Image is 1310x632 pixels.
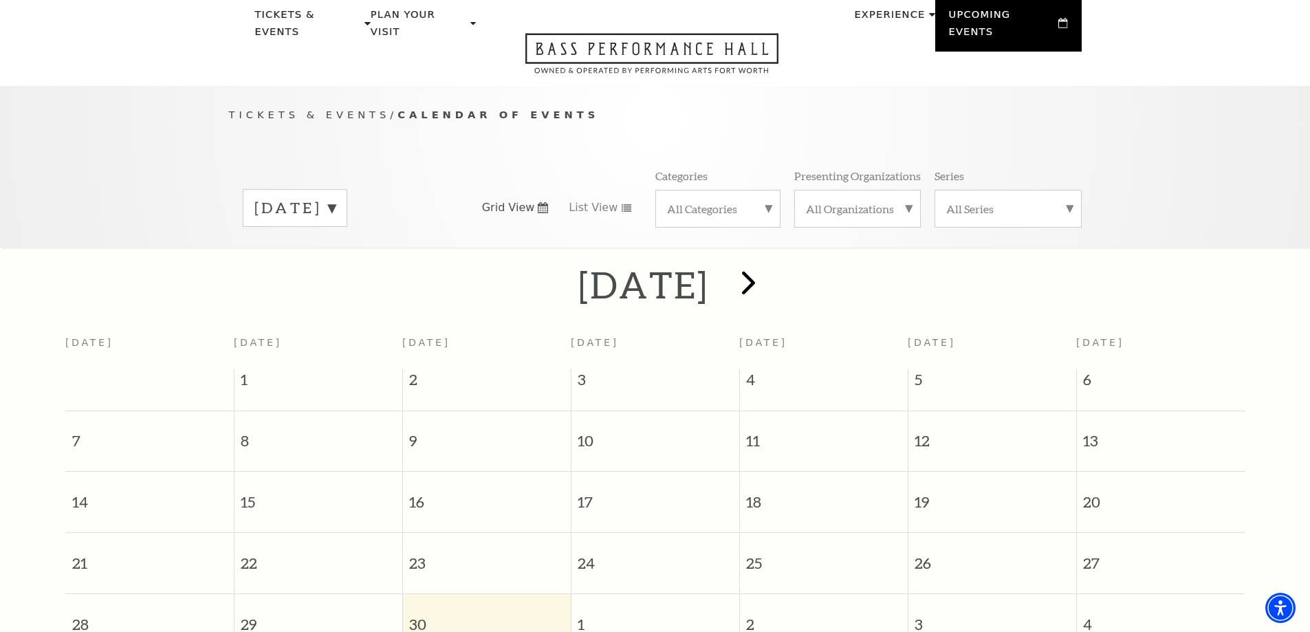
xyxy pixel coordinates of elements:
span: [DATE] [402,337,450,348]
span: 10 [571,411,739,459]
span: Tickets & Events [229,109,391,120]
span: List View [569,200,618,215]
a: Open this option [476,33,828,86]
span: [DATE] [234,337,282,348]
label: All Categories [667,201,769,216]
span: 6 [1077,369,1245,397]
p: Experience [854,6,925,31]
p: / [229,107,1082,124]
label: All Series [946,201,1070,216]
h2: [DATE] [578,263,708,307]
span: 1 [234,369,402,397]
p: Categories [655,168,708,183]
p: Plan Your Visit [371,6,467,48]
span: 19 [908,472,1076,519]
span: 24 [571,533,739,580]
p: Tickets & Events [255,6,362,48]
span: 22 [234,533,402,580]
span: [DATE] [1076,337,1124,348]
p: Presenting Organizations [794,168,921,183]
span: 18 [740,472,908,519]
button: next [721,261,772,309]
span: 7 [65,411,234,459]
span: 3 [571,369,739,397]
span: 17 [571,472,739,519]
span: 5 [908,369,1076,397]
span: 13 [1077,411,1245,459]
span: 26 [908,533,1076,580]
span: [DATE] [739,337,787,348]
span: 23 [403,533,571,580]
span: 8 [234,411,402,459]
span: 9 [403,411,571,459]
span: 15 [234,472,402,519]
p: Series [935,168,964,183]
span: 11 [740,411,908,459]
span: 25 [740,533,908,580]
label: [DATE] [254,197,336,219]
span: 21 [65,533,234,580]
div: Accessibility Menu [1265,593,1296,623]
span: 16 [403,472,571,519]
span: 2 [403,369,571,397]
span: [DATE] [908,337,956,348]
span: Calendar of Events [397,109,599,120]
span: Grid View [482,200,535,215]
span: [DATE] [571,337,619,348]
p: Upcoming Events [949,6,1056,48]
span: 4 [740,369,908,397]
span: 20 [1077,472,1245,519]
span: 14 [65,472,234,519]
label: All Organizations [806,201,909,216]
th: [DATE] [65,329,234,369]
span: 12 [908,411,1076,459]
span: 27 [1077,533,1245,580]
